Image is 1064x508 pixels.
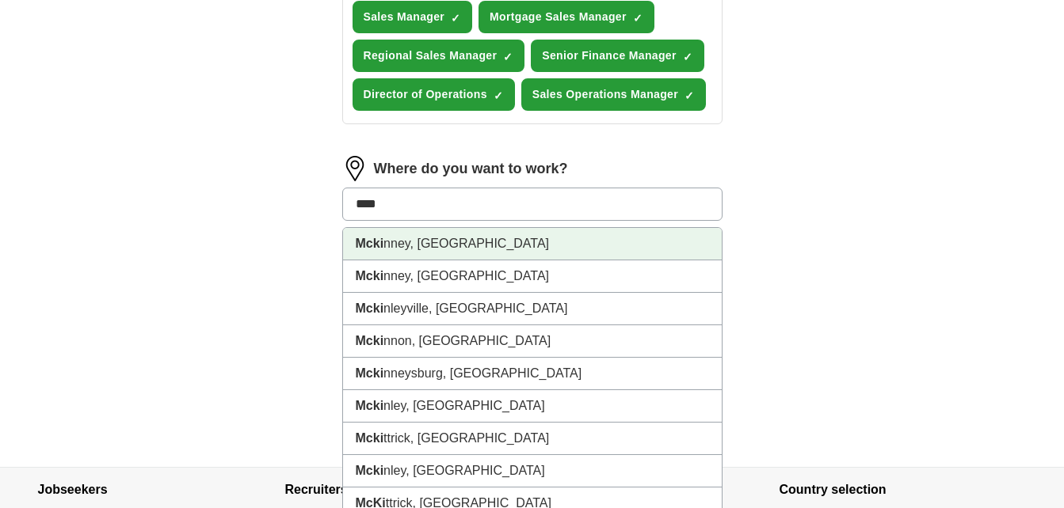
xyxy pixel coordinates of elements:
[342,156,368,181] img: location.png
[356,399,384,412] strong: Mcki
[343,293,722,325] li: nleyville, [GEOGRAPHIC_DATA]
[353,1,473,33] button: Sales Manager✓
[356,431,384,445] strong: Mcki
[343,423,722,455] li: ttrick, [GEOGRAPHIC_DATA]
[343,325,722,358] li: nnon, [GEOGRAPHIC_DATA]
[364,47,498,64] span: Regional Sales Manager
[374,158,568,180] label: Where do you want to work?
[343,390,722,423] li: nley, [GEOGRAPHIC_DATA]
[356,366,384,380] strong: Mcki
[364,9,445,25] span: Sales Manager
[542,47,677,64] span: Senior Finance Manager
[451,12,460,25] span: ✓
[353,78,515,111] button: Director of Operations✓
[353,40,525,72] button: Regional Sales Manager✓
[532,86,678,103] span: Sales Operations Manager
[356,301,384,315] strong: Mcki
[343,455,722,487] li: nley, [GEOGRAPHIC_DATA]
[531,40,704,72] button: Senior Finance Manager✓
[364,86,487,103] span: Director of Operations
[479,1,654,33] button: Mortgage Sales Manager✓
[503,51,513,63] span: ✓
[685,89,694,102] span: ✓
[343,260,722,293] li: nney, [GEOGRAPHIC_DATA]
[683,51,692,63] span: ✓
[356,464,384,477] strong: Mcki
[356,237,384,250] strong: Mcki
[494,89,503,102] span: ✓
[490,9,627,25] span: Mortgage Sales Manager
[356,334,384,347] strong: Mcki
[521,78,706,111] button: Sales Operations Manager✓
[343,358,722,390] li: nneysburg, [GEOGRAPHIC_DATA]
[633,12,643,25] span: ✓
[343,228,722,260] li: nney, [GEOGRAPHIC_DATA]
[356,269,384,282] strong: Mcki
